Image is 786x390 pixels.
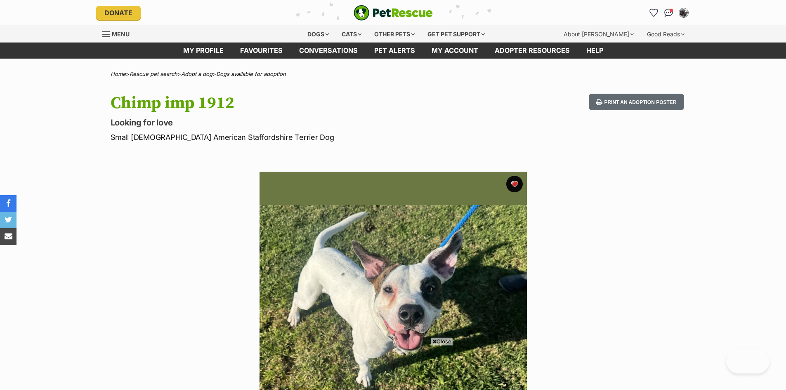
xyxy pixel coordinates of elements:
button: favourite [506,176,523,192]
h1: Chimp imp 1912 [111,94,460,113]
a: Rescue pet search [130,71,177,77]
div: > > > [90,71,696,77]
div: Cats [336,26,367,43]
a: Favourites [647,6,661,19]
a: Favourites [232,43,291,59]
iframe: Advertisement [243,349,543,386]
img: chat-41dd97257d64d25036548639549fe6c8038ab92f7586957e7f3b1b290dea8141.svg [664,9,673,17]
ul: Account quick links [647,6,690,19]
a: Pet alerts [366,43,423,59]
a: My account [423,43,486,59]
a: Menu [102,26,135,41]
a: Home [111,71,126,77]
img: logo-e224e6f780fb5917bec1dbf3a21bbac754714ae5b6737aabdf751b685950b380.svg [354,5,433,21]
div: Get pet support [422,26,491,43]
a: Conversations [662,6,675,19]
a: My profile [175,43,232,59]
span: Close [431,337,453,345]
div: Other pets [368,26,420,43]
p: Looking for love [111,117,460,128]
iframe: Help Scout Beacon - Open [726,349,769,373]
img: Kate Stockwell profile pic [680,9,688,17]
button: Print an adoption poster [589,94,684,111]
span: Menu [112,31,130,38]
div: Good Reads [641,26,690,43]
a: Help [578,43,611,59]
button: My account [677,6,690,19]
a: PetRescue [354,5,433,21]
a: Donate [96,6,141,20]
div: Dogs [302,26,335,43]
a: Adopter resources [486,43,578,59]
p: Small [DEMOGRAPHIC_DATA] American Staffordshire Terrier Dog [111,132,460,143]
a: Adopt a dog [181,71,212,77]
div: About [PERSON_NAME] [558,26,640,43]
a: conversations [291,43,366,59]
a: Dogs available for adoption [216,71,286,77]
